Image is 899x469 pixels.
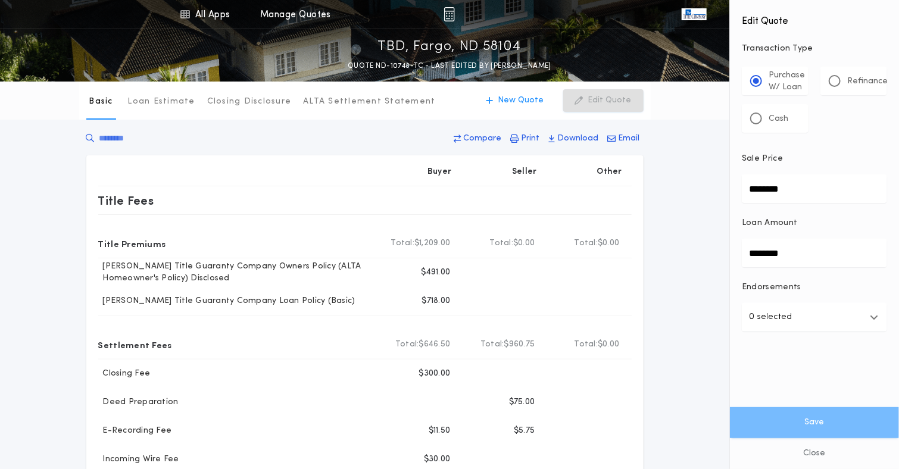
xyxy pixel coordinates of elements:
[730,438,899,469] button: Close
[498,95,544,107] p: New Quote
[742,217,798,229] p: Loan Amount
[588,95,632,107] p: Edit Quote
[847,76,888,87] p: Refinance
[509,396,535,408] p: $75.00
[742,7,887,29] h4: Edit Quote
[98,191,154,210] p: Title Fees
[682,8,707,20] img: vs-icon
[598,237,619,249] span: $0.00
[513,237,535,249] span: $0.00
[98,234,166,253] p: Title Premiums
[598,339,619,351] span: $0.00
[545,128,603,149] button: Download
[419,368,451,380] p: $300.00
[98,368,151,380] p: Closing Fee
[558,133,599,145] p: Download
[742,282,887,293] p: Endorsements
[563,89,644,112] button: Edit Quote
[742,174,887,203] input: Sale Price
[98,396,179,408] p: Deed Preparation
[742,153,783,165] p: Sale Price
[464,133,502,145] p: Compare
[575,237,598,249] b: Total:
[597,166,622,178] p: Other
[348,60,551,72] p: QUOTE ND-10748-TC - LAST EDITED BY [PERSON_NAME]
[303,96,435,108] p: ALTA Settlement Statement
[424,454,451,465] p: $30.00
[742,303,887,332] button: 0 selected
[619,133,640,145] p: Email
[207,96,292,108] p: Closing Disclosure
[427,166,451,178] p: Buyer
[419,339,451,351] span: $646.50
[422,267,451,279] p: $491.00
[575,339,598,351] b: Total:
[504,339,535,351] span: $960.75
[475,89,556,112] button: New Quote
[514,425,535,437] p: $5.75
[414,237,450,249] span: $1,209.00
[480,339,504,351] b: Total:
[98,295,355,307] p: [PERSON_NAME] Title Guaranty Company Loan Policy (Basic)
[98,454,179,465] p: Incoming Wire Fee
[98,261,376,284] p: [PERSON_NAME] Title Guaranty Company Owners Policy (ALTA Homeowner's Policy) Disclosed
[98,425,172,437] p: E-Recording Fee
[769,113,788,125] p: Cash
[89,96,113,108] p: Basic
[451,128,505,149] button: Compare
[769,70,805,93] p: Purchase W/ Loan
[422,295,451,307] p: $718.00
[444,7,455,21] img: img
[604,128,644,149] button: Email
[522,133,540,145] p: Print
[730,407,899,438] button: Save
[391,237,415,249] b: Total:
[378,37,522,57] p: TBD, Fargo, ND 58104
[98,335,172,354] p: Settlement Fees
[429,425,451,437] p: $11.50
[507,128,544,149] button: Print
[395,339,419,351] b: Total:
[128,96,195,108] p: Loan Estimate
[742,239,887,267] input: Loan Amount
[742,43,887,55] p: Transaction Type
[749,310,792,324] p: 0 selected
[512,166,537,178] p: Seller
[490,237,514,249] b: Total:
